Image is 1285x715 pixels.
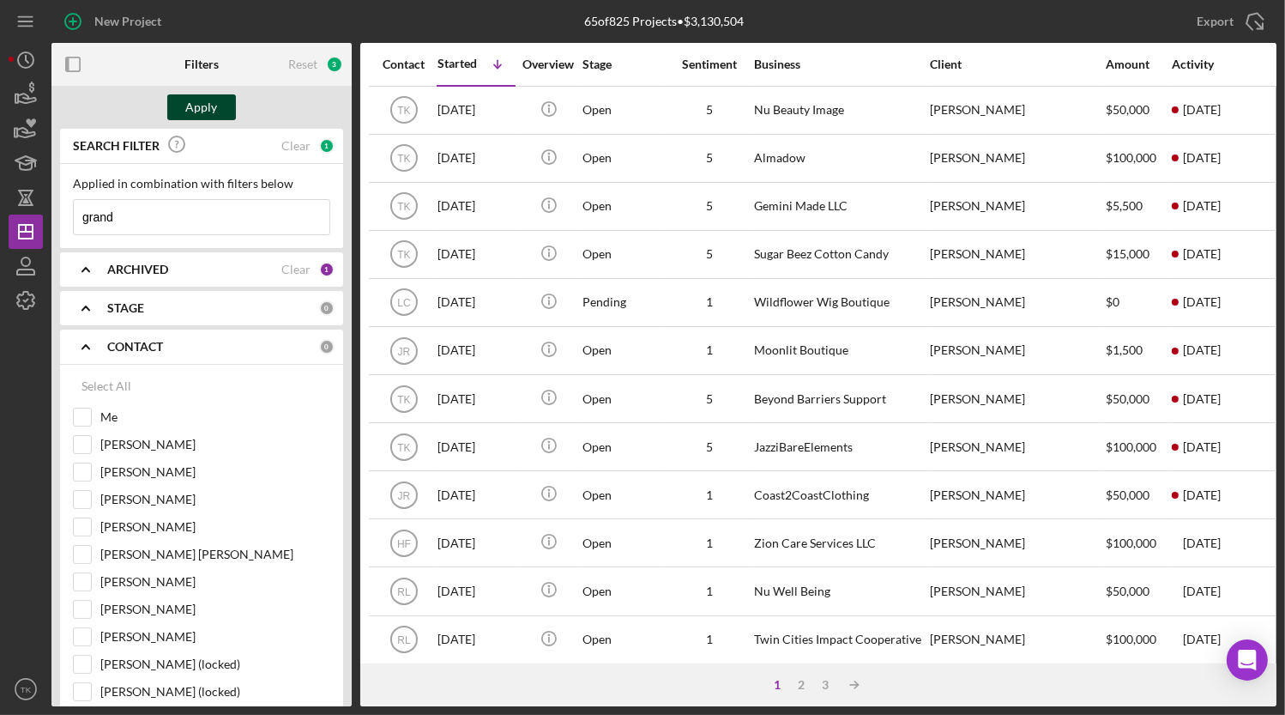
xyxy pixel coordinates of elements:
[765,678,789,692] div: 1
[397,634,411,646] text: RL
[397,441,410,453] text: TK
[1183,633,1221,646] time: 2025-08-08 19:51
[754,520,926,566] div: Zion Care Services LLC
[754,328,926,373] div: Moonlit Boutique
[1183,536,1221,550] time: 2025-07-29 01:41
[437,520,515,566] div: [DATE]
[100,491,330,508] label: [PERSON_NAME]
[437,136,515,181] div: [DATE]
[1227,639,1268,681] div: Open Intercom Messenger
[667,247,752,261] div: 5
[754,617,926,663] div: Twin Cities Impact Cooperative
[582,232,665,277] div: Open
[186,94,218,120] div: Apply
[1106,88,1170,133] div: $50,000
[107,340,163,354] b: CONTACT
[582,136,665,181] div: Open
[667,199,752,213] div: 5
[73,177,330,191] div: Applied in combination with filters below
[667,295,752,309] div: 1
[1183,247,1221,261] time: 2025-08-05 18:48
[1106,328,1170,373] div: $1,500
[1106,568,1170,614] div: $50,000
[930,568,1101,614] div: [PERSON_NAME]
[107,263,168,276] b: ARCHIVED
[930,232,1101,277] div: [PERSON_NAME]
[73,139,160,153] b: SEARCH FILTER
[437,57,477,70] div: Started
[100,683,330,700] label: [PERSON_NAME] (locked)
[582,520,665,566] div: Open
[1106,136,1170,181] div: $100,000
[754,136,926,181] div: Almadow
[94,4,161,39] div: New Project
[1106,280,1170,325] div: $0
[1183,440,1221,454] time: 2025-08-04 17:46
[930,472,1101,518] div: [PERSON_NAME]
[754,58,926,71] div: Business
[930,280,1101,325] div: [PERSON_NAME]
[789,678,813,692] div: 2
[437,328,515,373] div: [DATE]
[100,518,330,536] label: [PERSON_NAME]
[930,424,1101,470] div: [PERSON_NAME]
[584,15,744,28] div: 65 of 825 Projects • $3,130,504
[930,136,1101,181] div: [PERSON_NAME]
[9,672,43,706] button: TK
[319,300,335,316] div: 0
[754,376,926,421] div: Beyond Barriers Support
[1106,424,1170,470] div: $100,000
[397,489,410,501] text: JR
[51,4,178,39] button: New Project
[754,280,926,325] div: Wildflower Wig Boutique
[582,424,665,470] div: Open
[582,280,665,325] div: Pending
[371,58,436,71] div: Contact
[397,345,410,357] text: JR
[100,409,330,426] label: Me
[437,424,515,470] div: [DATE]
[1106,58,1170,71] div: Amount
[813,678,837,692] div: 3
[437,184,515,229] div: [DATE]
[1183,488,1221,502] time: 2025-07-31 15:01
[397,201,410,213] text: TK
[100,628,330,645] label: [PERSON_NAME]
[754,472,926,518] div: Coast2CoastClothing
[667,151,752,165] div: 5
[167,94,236,120] button: Apply
[288,58,317,71] div: Reset
[667,392,752,406] div: 5
[100,546,330,563] label: [PERSON_NAME] [PERSON_NAME]
[1183,295,1221,309] time: 2025-08-08 18:59
[1183,343,1221,357] time: 2025-08-04 21:04
[1106,617,1170,663] div: $100,000
[100,601,330,618] label: [PERSON_NAME]
[1183,103,1221,117] time: 2025-08-08 16:17
[516,58,581,71] div: Overview
[1179,4,1276,39] button: Export
[930,88,1101,133] div: [PERSON_NAME]
[754,424,926,470] div: JazziBareElements
[100,464,330,481] label: [PERSON_NAME]
[437,376,515,421] div: [DATE]
[1106,520,1170,566] div: $100,000
[319,339,335,354] div: 0
[930,58,1101,71] div: Client
[582,184,665,229] div: Open
[437,568,515,614] div: [DATE]
[319,138,335,154] div: 1
[437,88,515,133] div: [DATE]
[582,472,665,518] div: Open
[754,232,926,277] div: Sugar Beez Cotton Candy
[582,88,665,133] div: Open
[930,520,1101,566] div: [PERSON_NAME]
[21,685,32,694] text: TK
[582,568,665,614] div: Open
[1106,472,1170,518] div: $50,000
[667,58,752,71] div: Sentiment
[81,369,131,403] div: Select All
[397,586,411,598] text: RL
[100,573,330,591] label: [PERSON_NAME]
[582,328,665,373] div: Open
